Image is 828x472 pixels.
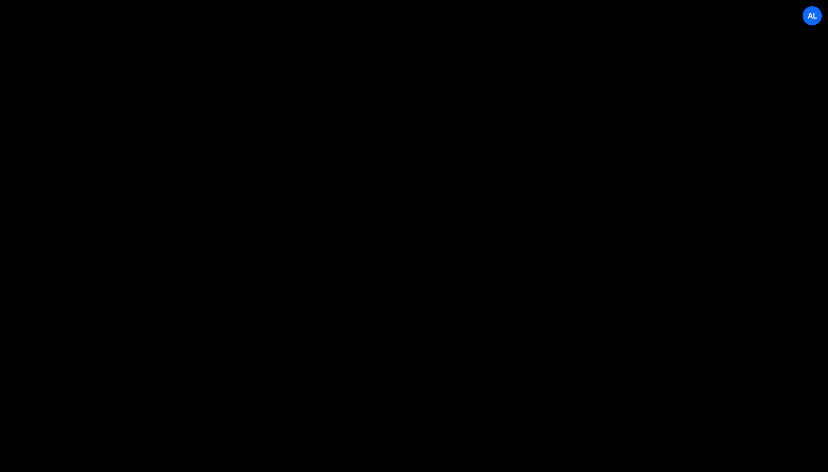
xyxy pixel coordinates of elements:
[527,385,566,409] div: Button group with nested dropdown
[527,385,566,409] button: Copy
[262,354,566,381] p: Get started by creating a new file, select Global, and adding your code. To kick things off, sign...
[262,149,403,167] h5: 🤙 Welcome to the Slater editor
[802,6,822,26] a: Al
[262,275,566,289] p: Copy the provided script and paste it into the global footer code of your Webflow project.
[553,150,570,167] button: Close
[262,262,566,275] p: Step 2: Add the Slater Smart Script to Webflow
[262,200,566,214] p: You have successfully connected your Slater project to your Webflow project.
[262,385,566,409] textarea: console.log("%cThis site was built by Alufoil", "background:blue;color:#fff;padding: 8px;");
[262,187,566,200] p: Step 1: Connect your Webflow project
[512,293,566,317] div: Button group with nested dropdown
[262,293,566,317] textarea: <!--🤙 [URL][PERSON_NAME][DOMAIN_NAME]> <script>document.addEventListener("DOMContentLoaded", func...
[262,219,566,246] a: [DOMAIN_NAME]
[262,340,566,354] p: Step 3: Create your first file
[512,293,550,317] button: Copy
